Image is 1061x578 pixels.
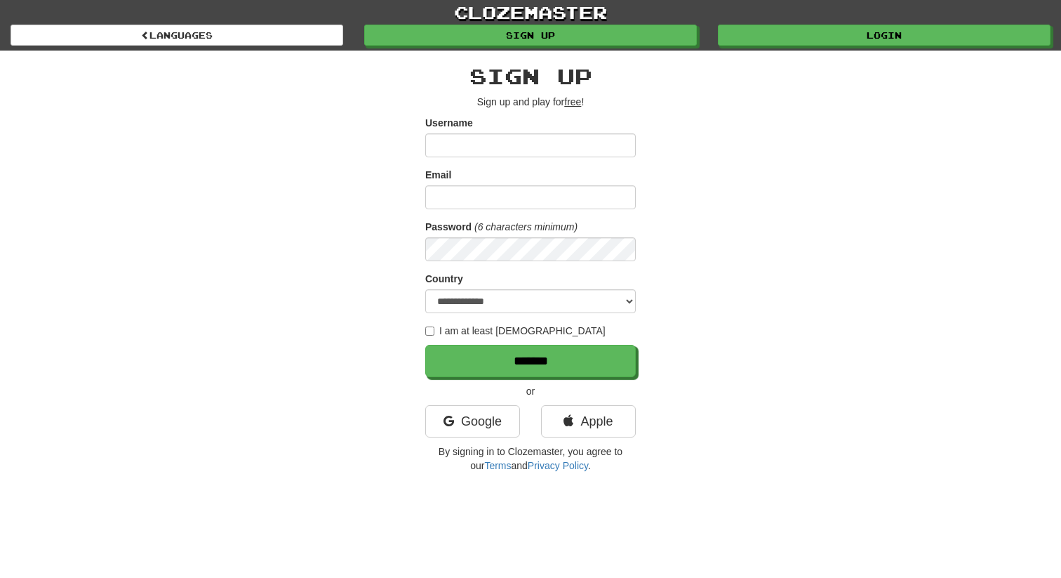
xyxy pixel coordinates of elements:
[528,460,588,471] a: Privacy Policy
[425,445,636,473] p: By signing in to Clozemaster, you agree to our and .
[541,405,636,438] a: Apple
[425,272,463,286] label: Country
[364,25,697,46] a: Sign up
[425,324,606,338] label: I am at least [DEMOGRAPHIC_DATA]
[425,116,473,130] label: Username
[425,168,451,182] label: Email
[425,65,636,88] h2: Sign up
[425,95,636,109] p: Sign up and play for !
[11,25,343,46] a: Languages
[474,221,578,232] em: (6 characters minimum)
[718,25,1050,46] a: Login
[425,405,520,438] a: Google
[425,327,434,336] input: I am at least [DEMOGRAPHIC_DATA]
[564,96,581,107] u: free
[425,220,472,234] label: Password
[484,460,511,471] a: Terms
[425,384,636,398] p: or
